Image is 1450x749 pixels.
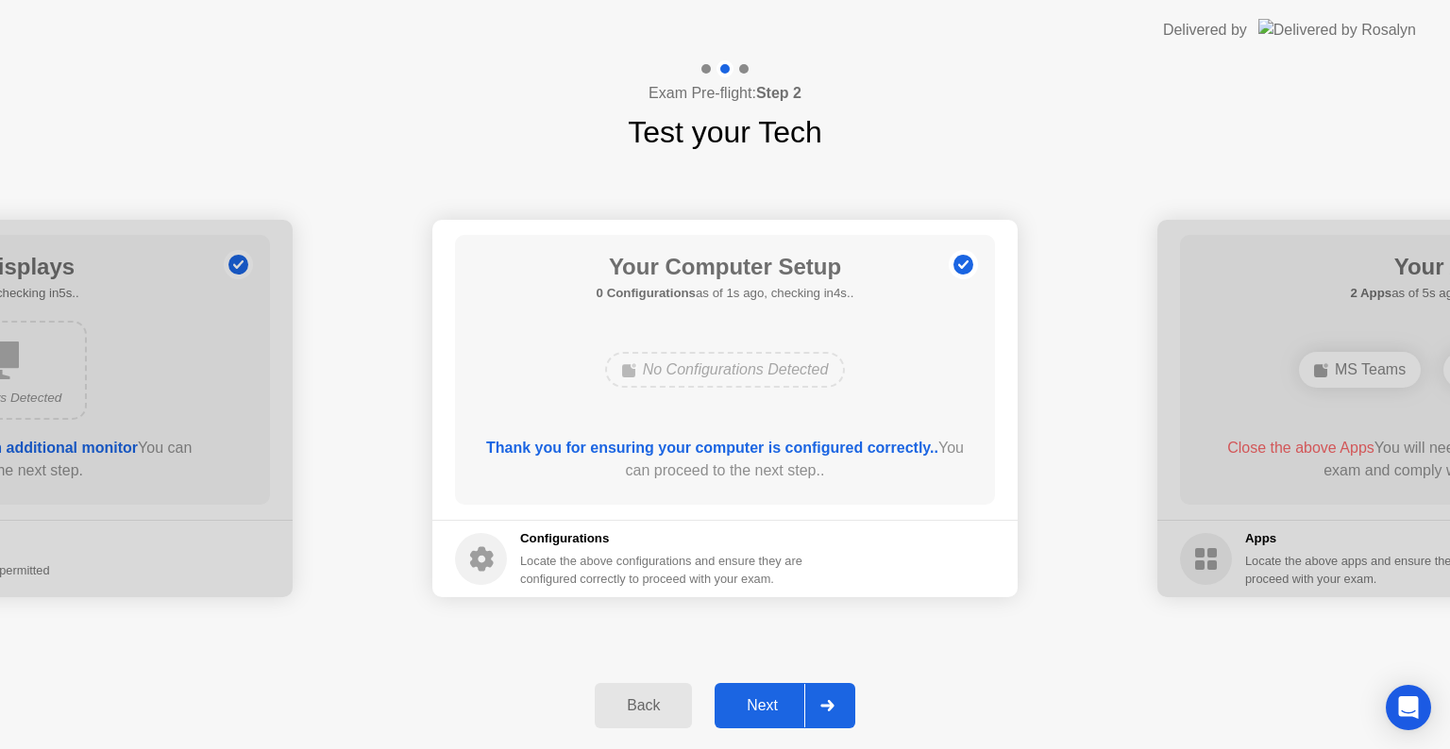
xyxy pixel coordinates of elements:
div: Next [720,697,804,714]
h1: Test your Tech [628,109,822,155]
button: Next [715,683,855,728]
div: Back [600,697,686,714]
div: You can proceed to the next step.. [482,437,969,482]
h1: Your Computer Setup [597,250,854,284]
b: 0 Configurations [597,286,696,300]
button: Back [595,683,692,728]
div: Locate the above configurations and ensure they are configured correctly to proceed with your exam. [520,552,806,588]
b: Thank you for ensuring your computer is configured correctly.. [486,440,938,456]
div: Open Intercom Messenger [1386,685,1431,730]
img: Delivered by Rosalyn [1258,19,1416,41]
b: Step 2 [756,85,801,101]
div: Delivered by [1163,19,1247,42]
h5: Configurations [520,529,806,548]
div: No Configurations Detected [605,352,846,388]
h5: as of 1s ago, checking in4s.. [597,284,854,303]
h4: Exam Pre-flight: [649,82,801,105]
